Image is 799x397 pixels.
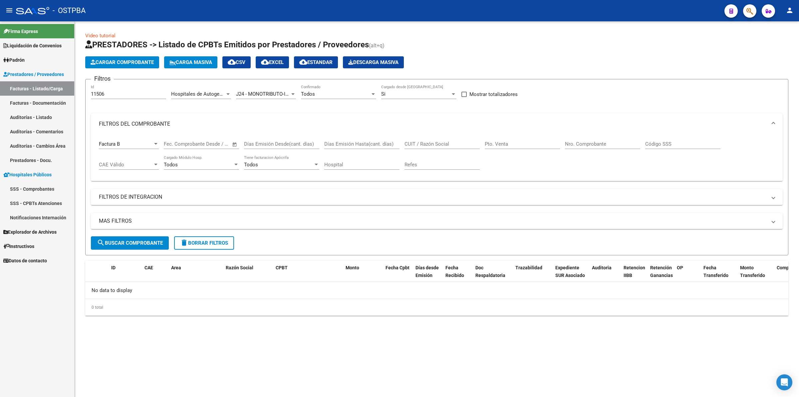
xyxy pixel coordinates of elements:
input: Start date [164,141,185,147]
span: ID [111,265,116,270]
span: Descarga Masiva [348,59,399,65]
button: Descarga Masiva [343,56,404,68]
mat-icon: search [97,239,105,247]
span: Instructivos [3,243,34,250]
datatable-header-cell: CAE [142,261,168,290]
mat-icon: cloud_download [228,58,236,66]
mat-icon: cloud_download [299,58,307,66]
button: Carga Masiva [164,56,217,68]
button: Cargar Comprobante [85,56,159,68]
span: Area [171,265,181,270]
button: CSV [222,56,251,68]
span: Días desde Emisión [415,265,439,278]
span: CAE [144,265,153,270]
span: Monto [346,265,359,270]
span: Expediente SUR Asociado [555,265,585,278]
datatable-header-cell: Días desde Emisión [413,261,443,290]
span: Explorador de Archivos [3,228,57,236]
button: Borrar Filtros [174,236,234,250]
mat-icon: delete [180,239,188,247]
span: Todos [301,91,315,97]
span: - OSTPBA [53,3,86,18]
h3: Filtros [91,74,114,83]
span: Retención Ganancias [650,265,673,278]
datatable-header-cell: Auditoria [589,261,621,290]
input: End date [191,141,224,147]
span: Fecha Transferido [703,265,728,278]
span: Todos [244,162,258,168]
datatable-header-cell: Fecha Recibido [443,261,473,290]
button: Open calendar [231,141,239,148]
datatable-header-cell: ID [109,261,142,290]
mat-expansion-panel-header: MAS FILTROS [91,213,783,229]
mat-expansion-panel-header: FILTROS DE INTEGRACION [91,189,783,205]
span: Doc Respaldatoria [475,265,505,278]
span: Auditoria [592,265,612,270]
span: Padrón [3,56,25,64]
button: Estandar [294,56,338,68]
span: Razón Social [226,265,253,270]
div: Open Intercom Messenger [776,374,792,390]
span: Retencion IIBB [624,265,645,278]
datatable-header-cell: Fecha Transferido [701,261,737,290]
span: Fecha Cpbt [386,265,409,270]
span: Buscar Comprobante [97,240,163,246]
span: CSV [228,59,245,65]
datatable-header-cell: Area [168,261,213,290]
span: Firma Express [3,28,38,35]
span: Carga Masiva [169,59,212,65]
span: Prestadores / Proveedores [3,71,64,78]
mat-icon: person [786,6,794,14]
span: Hospitales de Autogestión [171,91,231,97]
span: Cargar Comprobante [91,59,154,65]
datatable-header-cell: Doc Respaldatoria [473,261,513,290]
span: Hospitales Públicos [3,171,52,178]
datatable-header-cell: Razón Social [223,261,273,290]
div: FILTROS DEL COMPROBANTE [91,135,783,181]
span: Trazabilidad [515,265,542,270]
datatable-header-cell: Retención Ganancias [648,261,674,290]
datatable-header-cell: Expediente SUR Asociado [553,261,589,290]
app-download-masive: Descarga masiva de comprobantes (adjuntos) [343,56,404,68]
span: Fecha Recibido [445,265,464,278]
span: Liquidación de Convenios [3,42,62,49]
button: Buscar Comprobante [91,236,169,250]
datatable-header-cell: Trazabilidad [513,261,553,290]
span: Datos de contacto [3,257,47,264]
div: No data to display [85,282,788,299]
a: Video tutorial [85,33,116,39]
span: CPBT [276,265,288,270]
span: Borrar Filtros [180,240,228,246]
span: OP [677,265,683,270]
span: Monto Transferido [740,265,765,278]
span: EXCEL [261,59,284,65]
datatable-header-cell: Fecha Cpbt [383,261,413,290]
div: 0 total [85,299,788,316]
mat-icon: cloud_download [261,58,269,66]
datatable-header-cell: Monto Transferido [737,261,774,290]
span: Todos [164,162,178,168]
mat-panel-title: MAS FILTROS [99,217,767,225]
mat-panel-title: FILTROS DEL COMPROBANTE [99,120,767,128]
span: PRESTADORES -> Listado de CPBTs Emitidos por Prestadores / Proveedores [85,40,369,49]
span: (alt+q) [369,42,385,49]
span: Estandar [299,59,333,65]
mat-icon: menu [5,6,13,14]
span: CAE Válido [99,162,153,168]
span: J24 - MONOTRIBUTO-IGUALDAD SALUD-PRENSA [236,91,345,97]
mat-panel-title: FILTROS DE INTEGRACION [99,193,767,201]
datatable-header-cell: CPBT [273,261,343,290]
span: Mostrar totalizadores [469,90,518,98]
span: Factura B [99,141,120,147]
span: Si [381,91,386,97]
datatable-header-cell: Monto [343,261,383,290]
datatable-header-cell: Retencion IIBB [621,261,648,290]
button: EXCEL [256,56,289,68]
datatable-header-cell: OP [674,261,701,290]
mat-expansion-panel-header: FILTROS DEL COMPROBANTE [91,113,783,135]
